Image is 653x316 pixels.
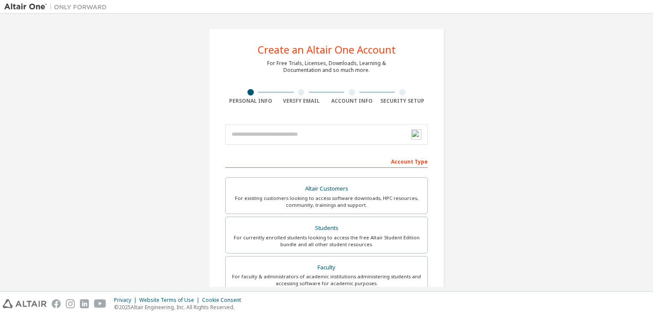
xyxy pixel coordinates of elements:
div: Website Terms of Use [139,297,202,304]
div: Account Info [326,98,377,104]
p: © 2025 Altair Engineering, Inc. All Rights Reserved. [114,304,246,311]
div: Security Setup [377,98,428,104]
div: For currently enrolled students looking to access the free Altair Student Edition bundle and all ... [231,234,422,248]
div: Students [231,222,422,234]
img: linkedin.svg [80,299,89,308]
div: Cookie Consent [202,297,246,304]
img: npw-badge-icon-locked.svg [411,129,421,140]
img: facebook.svg [52,299,61,308]
div: Privacy [114,297,139,304]
div: Account Type [225,154,428,168]
img: instagram.svg [66,299,75,308]
img: Altair One [4,3,111,11]
div: For existing customers looking to access software downloads, HPC resources, community, trainings ... [231,195,422,209]
div: Personal Info [225,98,276,104]
img: altair_logo.svg [3,299,47,308]
img: youtube.svg [94,299,106,308]
div: For Free Trials, Licenses, Downloads, Learning & Documentation and so much more. [267,60,386,74]
div: Create an Altair One Account [258,45,396,55]
div: Altair Customers [231,183,422,195]
div: For faculty & administrators of academic institutions administering students and accessing softwa... [231,273,422,287]
div: Faculty [231,262,422,274]
div: Verify Email [276,98,327,104]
